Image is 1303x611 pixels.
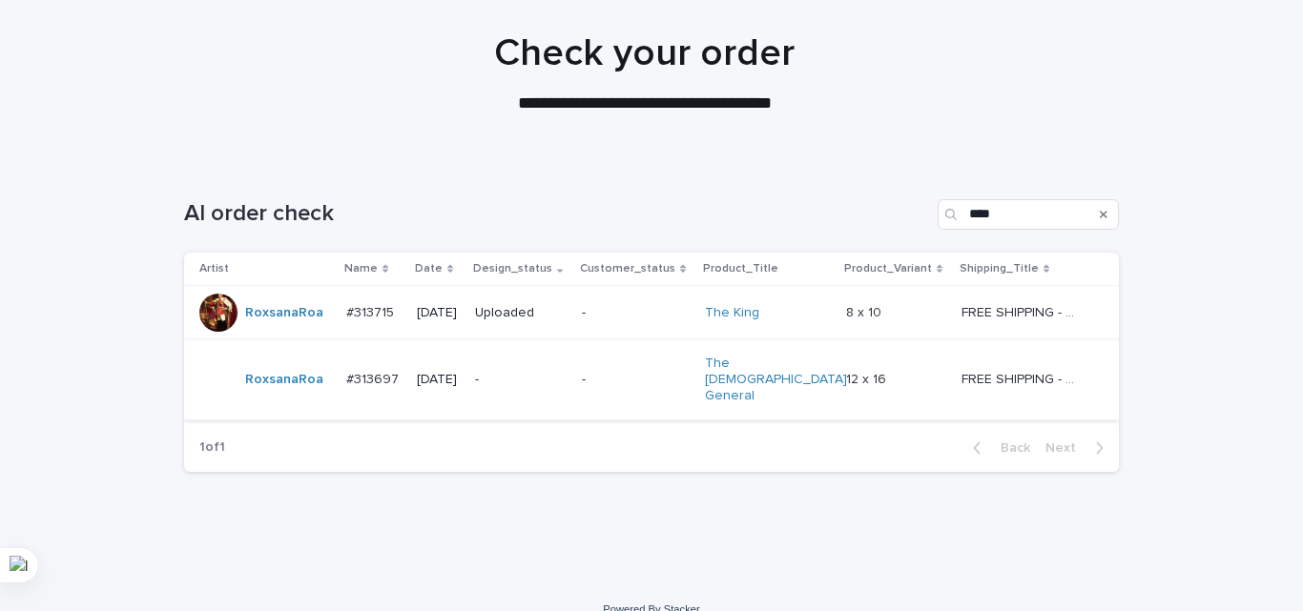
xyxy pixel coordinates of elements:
span: Back [989,441,1030,455]
a: RoxsanaRoa [245,372,323,388]
p: Artist [199,258,229,279]
p: #313697 [346,368,403,388]
button: Next [1038,439,1119,457]
p: FREE SHIPPING - preview in 1-2 business days, after your approval delivery will take 5-10 b.d. [962,368,1085,388]
p: #313715 [346,301,398,321]
p: [DATE] [417,372,460,388]
a: The King [705,305,759,321]
p: Design_status [473,258,552,279]
button: Back [958,439,1038,457]
p: - [475,372,567,388]
input: Search [938,199,1119,230]
h1: AI order check [184,200,930,228]
tr: RoxsanaRoa #313715#313715 [DATE]Uploaded-The King 8 x 108 x 10 FREE SHIPPING - preview in 1-2 bus... [184,286,1119,340]
tr: RoxsanaRoa #313697#313697 [DATE]--The [DEMOGRAPHIC_DATA] General 12 x 1612 x 16 FREE SHIPPING - p... [184,340,1119,419]
span: Next [1045,441,1087,455]
p: Product_Variant [844,258,932,279]
p: Name [344,258,378,279]
p: Shipping_Title [960,258,1039,279]
p: 1 of 1 [184,424,240,471]
a: RoxsanaRoa [245,305,323,321]
p: Customer_status [580,258,675,279]
p: [DATE] [417,305,460,321]
p: 12 x 16 [846,368,890,388]
p: Date [415,258,443,279]
p: - [582,372,690,388]
p: FREE SHIPPING - preview in 1-2 business days, after your approval delivery will take 5-10 b.d. [962,301,1085,321]
a: The [DEMOGRAPHIC_DATA] General [705,356,847,403]
h1: Check your order [177,31,1112,76]
p: Product_Title [703,258,778,279]
p: - [582,305,690,321]
p: 8 x 10 [846,301,885,321]
p: Uploaded [475,305,567,321]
